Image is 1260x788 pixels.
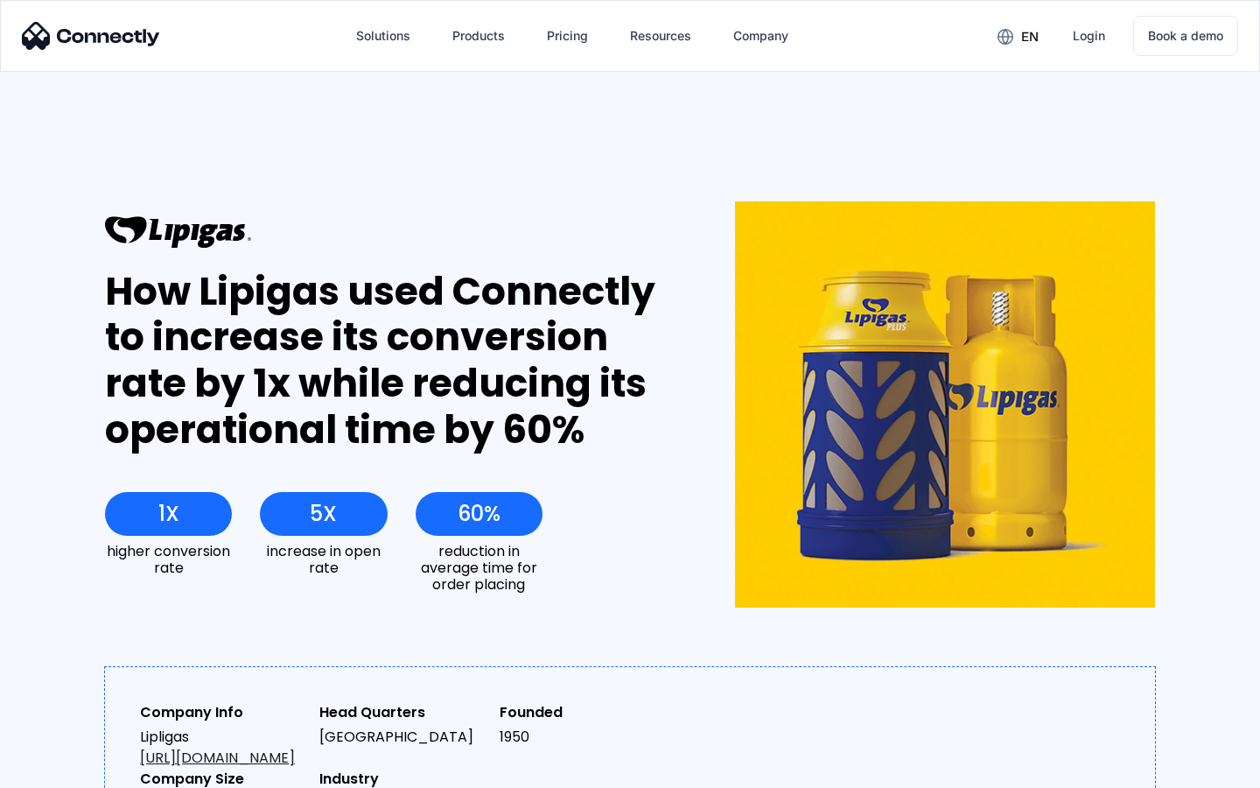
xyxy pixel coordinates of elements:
div: Lipligas [140,727,305,769]
div: Head Quarters [319,702,485,723]
div: [GEOGRAPHIC_DATA] [319,727,485,748]
div: higher conversion rate [105,543,232,576]
a: Book a demo [1133,16,1238,56]
div: 1950 [500,727,665,748]
div: Solutions [342,15,424,57]
div: Products [438,15,519,57]
div: Login [1073,24,1105,48]
div: Resources [616,15,705,57]
div: Pricing [547,24,588,48]
div: reduction in average time for order placing [416,543,542,594]
div: 60% [458,502,500,526]
a: [URL][DOMAIN_NAME] [140,748,295,768]
div: 5X [310,502,337,526]
div: Products [452,24,505,48]
div: Company Info [140,702,305,723]
a: Pricing [533,15,602,57]
div: 1X [158,502,179,526]
div: How Lipigas used Connectly to increase its conversion rate by 1x while reducing its operational t... [105,269,671,454]
div: en [1021,25,1039,49]
div: en [983,23,1052,49]
div: Solutions [356,24,410,48]
div: increase in open rate [260,543,387,576]
div: Company [719,15,802,57]
a: Login [1059,15,1119,57]
ul: Language list [35,757,105,782]
div: Founded [500,702,665,723]
div: Company [733,24,788,48]
img: Connectly Logo [22,22,160,50]
div: Resources [630,24,691,48]
aside: Language selected: English [17,757,105,782]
